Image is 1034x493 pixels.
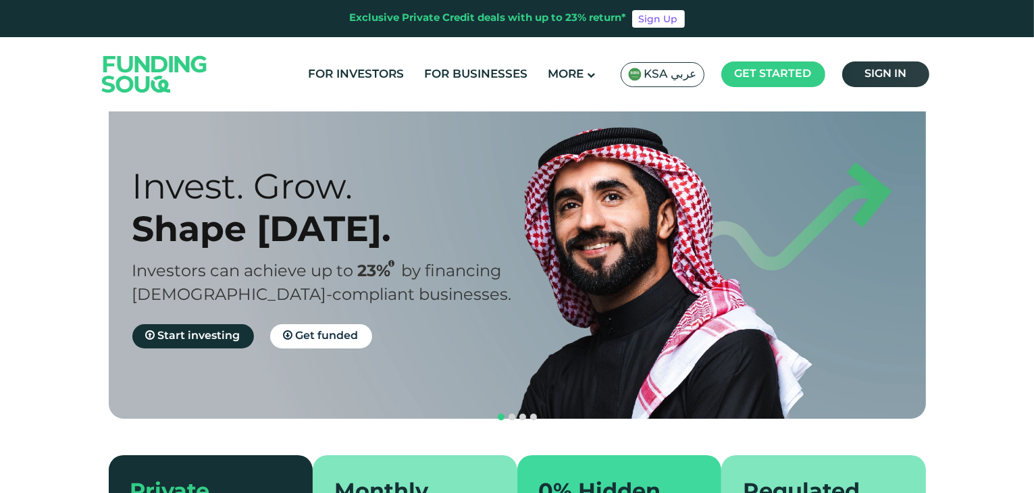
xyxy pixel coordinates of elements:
[88,40,221,108] img: Logo
[389,260,395,267] i: 23% IRR (expected) ~ 15% Net yield (expected)
[270,324,372,348] a: Get funded
[496,412,507,423] button: navigation
[517,412,528,423] button: navigation
[528,412,539,423] button: navigation
[842,61,929,87] a: Sign in
[132,324,254,348] a: Start investing
[358,264,402,280] span: 23%
[132,264,354,280] span: Investors can achieve up to
[507,412,517,423] button: navigation
[350,11,627,26] div: Exclusive Private Credit deals with up to 23% return*
[548,69,584,80] span: More
[421,63,532,86] a: For Businesses
[132,165,541,207] div: Invest. Grow.
[158,331,240,341] span: Start investing
[132,207,541,250] div: Shape [DATE].
[864,69,906,79] span: Sign in
[632,10,685,28] a: Sign Up
[735,69,812,79] span: Get started
[644,67,697,82] span: KSA عربي
[305,63,408,86] a: For Investors
[296,331,359,341] span: Get funded
[628,68,642,81] img: SA Flag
